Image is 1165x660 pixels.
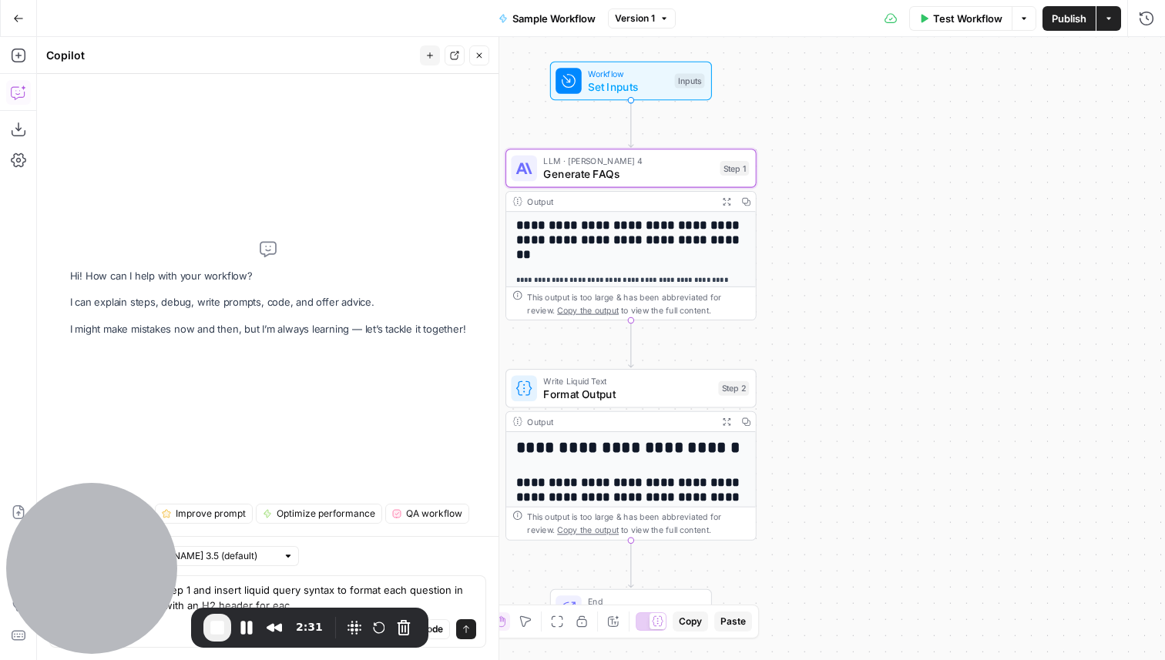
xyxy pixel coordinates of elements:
[629,320,633,367] g: Edge from step_1 to step_2
[933,11,1002,26] span: Test Workflow
[70,321,466,337] p: I might make mistakes now and then, but I’m always learning — let’s tackle it together!
[1042,6,1096,31] button: Publish
[489,6,605,31] button: Sample Workflow
[720,161,749,176] div: Step 1
[629,541,633,588] g: Edge from step_2 to end
[909,6,1012,31] button: Test Workflow
[608,8,676,28] button: Version 1
[155,504,253,524] button: Improve prompt
[512,11,596,26] span: Sample Workflow
[557,305,619,315] span: Copy the output
[588,67,668,80] span: Workflow
[720,615,746,628] span: Paste
[385,504,469,524] button: QA workflow
[615,12,655,25] span: Version 1
[718,381,749,396] div: Step 2
[70,268,466,284] p: Hi! How can I help with your workflow?
[527,290,749,317] div: This output is too large & has been abbreviated for review. to view the full content.
[629,100,633,147] g: Edge from start to step_1
[46,48,415,63] div: Copilot
[59,582,476,613] textarea: Take the output from step 1 and insert liquid query syntax to format each question in markdown fo...
[675,74,705,89] div: Inputs
[527,195,712,208] div: Output
[129,548,277,564] input: Claude Sonnet 3.5 (default)
[277,507,375,521] span: Optimize performance
[505,589,757,628] div: EndOutput
[527,511,749,537] div: This output is too large & has been abbreviated for review. to view the full content.
[543,386,712,402] span: Format Output
[406,507,462,521] span: QA workflow
[679,615,702,628] span: Copy
[527,415,712,428] div: Output
[256,504,382,524] button: Optimize performance
[588,79,668,95] span: Set Inputs
[176,507,246,521] span: Improve prompt
[543,155,713,168] span: LLM · [PERSON_NAME] 4
[505,62,757,100] div: WorkflowSet InputsInputs
[673,611,708,632] button: Copy
[70,294,466,310] p: I can explain steps, debug, write prompts, code, and offer advice.
[557,525,619,535] span: Copy the output
[1052,11,1086,26] span: Publish
[588,595,698,608] span: End
[714,611,752,632] button: Paste
[543,374,712,387] span: Write Liquid Text
[543,166,713,182] span: Generate FAQs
